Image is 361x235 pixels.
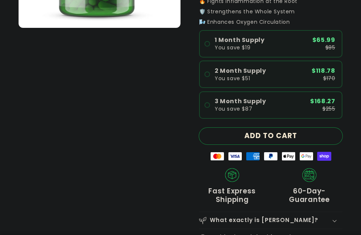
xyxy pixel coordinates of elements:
[312,68,335,74] span: $118.78
[210,217,318,224] h2: What exactly is [PERSON_NAME]?
[215,106,252,111] span: You save $87
[199,19,342,25] p: 🌬️ Enhances Oxygen Circulation
[215,76,250,81] span: You save $51
[215,98,266,104] span: 3 Month Supply
[199,212,342,229] summary: What exactly is [PERSON_NAME]?
[215,37,264,43] span: 1 Month Supply
[323,76,335,81] span: $170
[310,98,335,104] span: $168.27
[225,168,239,182] img: Shipping.png
[199,187,265,204] span: Fast Express Shipping
[302,168,316,182] img: 60_day_Guarantee.png
[215,68,266,74] span: 2 Month Supply
[199,128,342,144] button: ADD TO CART
[312,37,335,43] span: $65.99
[199,9,342,14] p: 🛡️ Strengthens the Whole System
[276,187,342,204] span: 60-Day-Guarantee
[325,45,335,50] span: $85
[322,106,335,111] span: $255
[215,45,250,50] span: You save $19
